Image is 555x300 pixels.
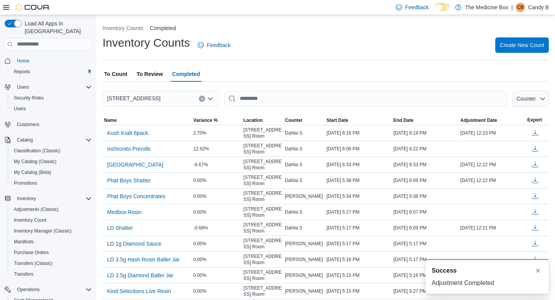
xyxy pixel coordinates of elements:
[14,271,33,277] span: Transfers
[14,148,61,154] span: Classification (Classic)
[244,117,263,123] span: Location
[104,238,165,249] button: LD 1g Diamond Sauce
[2,55,95,66] button: Home
[14,56,32,66] a: Home
[14,83,92,92] span: Users
[432,266,457,275] span: Success
[104,285,174,297] button: Kind Selections Live Resin
[285,177,302,184] span: Dahlia S
[192,207,242,217] div: 0.00%
[14,106,26,112] span: Users
[11,270,36,279] a: Transfers
[104,222,136,234] button: LD Shatter
[172,66,200,82] span: Completed
[8,167,95,178] button: My Catalog (Beta)
[392,255,459,264] div: [DATE] 5:17 PM
[392,192,459,201] div: [DATE] 5:38 PM
[516,3,525,12] div: Candy B
[2,284,95,295] button: Operations
[104,127,151,139] button: Kush Kraft 6pack
[11,104,92,113] span: Users
[2,119,95,130] button: Customers
[104,117,117,123] span: Name
[285,272,323,278] span: [PERSON_NAME]
[11,270,92,279] span: Transfers
[325,128,392,138] div: [DATE] 6:16 PM
[242,116,284,125] button: Location
[104,190,168,202] button: Phat Boys Concentrates
[8,66,95,77] button: Reports
[207,96,214,102] button: Open list of options
[242,220,284,236] div: [STREET_ADDRESS] Room
[325,192,392,201] div: [DATE] 5:34 PM
[242,141,284,157] div: [STREET_ADDRESS] Room
[207,41,230,49] span: Feedback
[14,260,52,266] span: Transfers (Classic)
[2,193,95,204] button: Inventory
[392,160,459,169] div: [DATE] 6:33 PM
[325,255,392,264] div: [DATE] 5:16 PM
[8,269,95,280] button: Transfers
[17,287,40,293] span: Operations
[8,103,95,114] button: Users
[392,223,459,233] div: [DATE] 6:09 PM
[533,266,543,275] button: Dismiss toast
[107,145,151,153] span: Inchronito Prerolls
[405,3,429,11] span: Feedback
[136,66,163,82] span: To Review
[17,121,39,128] span: Customers
[150,25,176,31] button: Completed
[14,120,42,129] a: Customers
[11,157,92,166] span: My Catalog (Classic)
[8,156,95,167] button: My Catalog (Classic)
[459,223,526,233] div: [DATE] 12:21 PM
[104,143,154,155] button: Inchronito Prerolls
[104,175,154,186] button: Phat Boys Shatter
[8,178,95,189] button: Promotions
[14,194,39,203] button: Inventory
[15,3,50,11] img: Cova
[11,205,62,214] a: Adjustments (Classic)
[104,66,127,82] span: To Count
[11,226,92,236] span: Inventory Manager (Classic)
[8,145,95,156] button: Classification (Classic)
[14,169,51,175] span: My Catalog (Beta)
[17,58,29,64] span: Home
[11,146,64,155] a: Classification (Classic)
[8,226,95,236] button: Inventory Manager (Classic)
[107,192,165,200] span: Phat Boys Concentrates
[11,146,92,155] span: Classification (Classic)
[103,116,192,125] button: Name
[8,204,95,215] button: Adjustments (Classic)
[192,144,242,153] div: 12.92%
[285,209,302,215] span: Dahlia S
[432,278,543,288] div: Adjustment Completed
[285,130,302,136] span: Dahlia S
[242,236,284,251] div: [STREET_ADDRESS] Room
[192,116,242,125] button: Variance %
[8,236,95,247] button: Manifests
[107,94,160,103] span: [STREET_ADDRESS]
[192,239,242,248] div: 0.00%
[511,3,513,12] p: |
[104,206,145,218] button: Medbox Rosin
[242,204,284,220] div: [STREET_ADDRESS] Room
[104,270,177,281] button: LD 3.5g Diamond Baller Jar
[192,271,242,280] div: 0.00%
[392,116,459,125] button: End Date
[103,35,190,51] h1: Inventory Counts
[192,128,242,138] div: 2.70%
[107,271,173,279] span: LD 3.5g Diamond Baller Jar
[242,157,284,172] div: [STREET_ADDRESS] Room
[435,3,451,11] input: Dark Mode
[192,255,242,264] div: 0.00%
[14,158,57,165] span: My Catalog (Classic)
[325,287,392,296] div: [DATE] 5:15 PM
[11,259,92,268] span: Transfers (Classic)
[11,237,37,246] a: Manifests
[283,116,325,125] button: Counter
[14,83,32,92] button: Users
[242,173,284,188] div: [STREET_ADDRESS] Room
[224,91,506,106] input: This is a search bar. After typing your query, hit enter to filter the results lower in the page.
[325,116,392,125] button: Start Date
